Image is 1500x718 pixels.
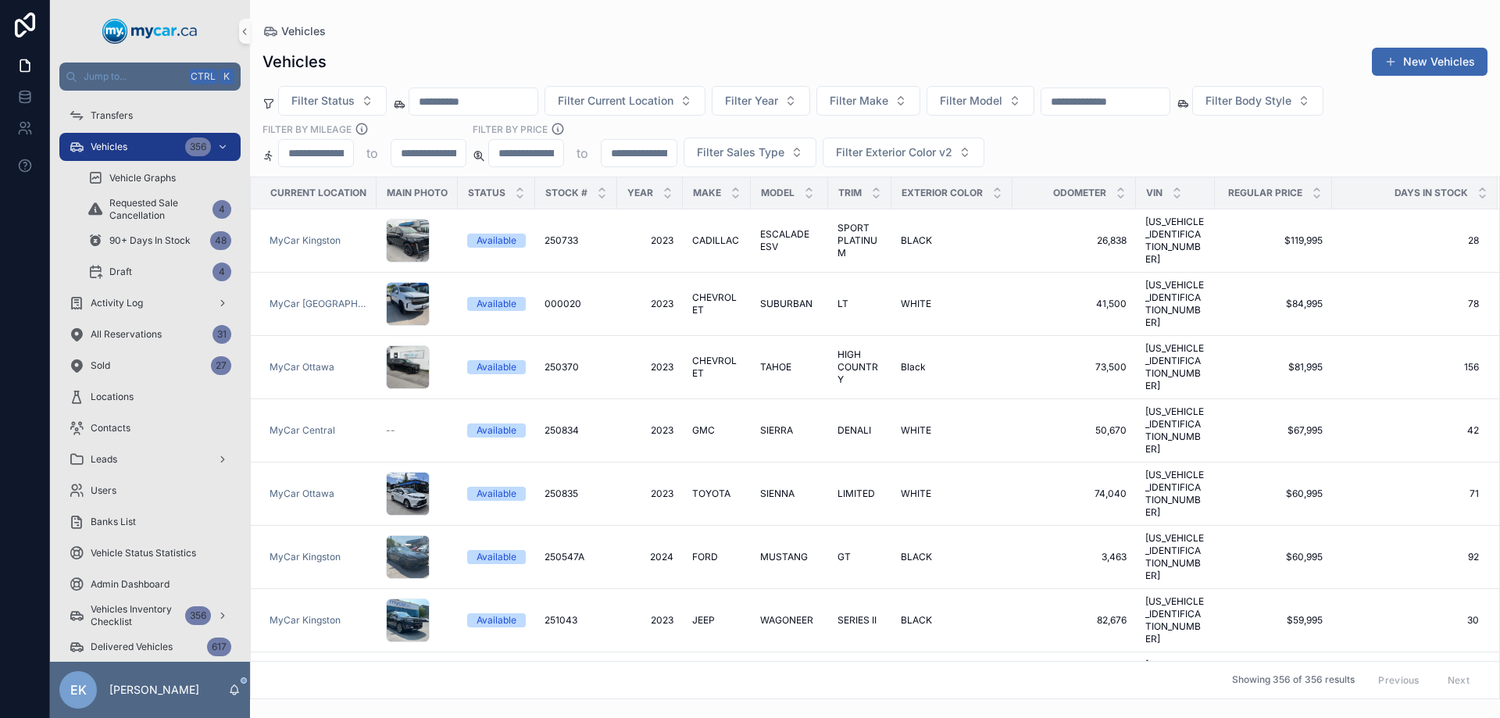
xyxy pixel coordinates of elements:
span: 250370 [545,361,579,373]
span: BLACK [901,551,932,563]
span: [US_VEHICLE_IDENTIFICATION_NUMBER] [1145,279,1205,329]
span: MyCar Kingston [270,551,341,563]
span: 250834 [545,424,579,437]
a: 71 [1333,488,1479,500]
a: MyCar Central [270,424,367,437]
span: 2024 [627,551,673,563]
span: Filter Exterior Color v2 [836,145,952,160]
span: Regular Price [1228,187,1302,199]
span: Vehicle Graphs [109,172,176,184]
a: CADILLAC [692,234,741,247]
span: $119,995 [1224,234,1323,247]
div: 4 [212,263,231,281]
a: MyCar [GEOGRAPHIC_DATA] [270,298,367,310]
a: Vehicle Status Statistics [59,539,241,567]
a: LT [837,298,882,310]
span: [US_VEHICLE_IDENTIFICATION_NUMBER] [1145,216,1205,266]
span: Odometer [1053,187,1106,199]
a: Available [467,360,526,374]
span: BLACK [901,614,932,627]
span: 000020 [545,298,581,310]
div: Available [477,297,516,311]
a: ESCALADE ESV [760,228,819,253]
span: Filter Sales Type [697,145,784,160]
span: 3,463 [1022,551,1127,563]
a: TOYOTA [692,488,741,500]
a: Black [901,361,1003,373]
a: 250370 [545,361,608,373]
span: Vehicle Status Statistics [91,547,196,559]
span: Transfers [91,109,133,122]
a: 2023 [627,234,673,247]
a: Contacts [59,414,241,442]
div: 356 [185,138,211,156]
span: 90+ Days In Stock [109,234,191,247]
a: MyCar Ottawa [270,361,367,373]
a: 2023 [627,614,673,627]
span: DENALI [837,424,871,437]
span: Sold [91,359,110,372]
a: Sold27 [59,352,241,380]
span: 82,676 [1022,614,1127,627]
a: Banks List [59,508,241,536]
span: 42 [1333,424,1479,437]
span: 250733 [545,234,578,247]
a: FORD [692,551,741,563]
span: Leads [91,453,117,466]
a: [US_VEHICLE_IDENTIFICATION_NUMBER] [1145,469,1205,519]
a: HIGH COUNTRY [837,348,882,386]
span: 73,500 [1022,361,1127,373]
span: Filter Current Location [558,93,673,109]
span: Filter Year [725,93,778,109]
a: -- [386,424,448,437]
span: $60,995 [1224,551,1323,563]
a: MyCar Kingston [270,614,341,627]
span: Banks List [91,516,136,528]
label: Filter By Mileage [262,122,352,136]
span: LT [837,298,848,310]
a: GT [837,551,882,563]
span: 250835 [545,488,578,500]
a: Activity Log [59,289,241,317]
span: TOYOTA [692,488,730,500]
span: WHITE [901,488,931,500]
span: Filter Body Style [1205,93,1291,109]
h1: Vehicles [262,51,327,73]
span: All Reservations [91,328,162,341]
a: WHITE [901,488,1003,500]
a: 50,670 [1022,424,1127,437]
span: Status [468,187,505,199]
a: 30 [1333,614,1479,627]
a: SIENNA [760,488,819,500]
a: $81,995 [1224,361,1323,373]
a: 2023 [627,361,673,373]
a: MyCar Central [270,424,335,437]
span: Current Location [270,187,366,199]
a: $67,995 [1224,424,1323,437]
span: Activity Log [91,297,143,309]
span: GMC [692,424,715,437]
span: $59,995 [1224,614,1323,627]
a: New Vehicles [1372,48,1487,76]
span: SIERRA [760,424,793,437]
span: 26,838 [1022,234,1127,247]
span: Requested Sale Cancellation [109,197,206,222]
a: 28 [1333,234,1479,247]
span: Filter Model [940,93,1002,109]
a: MyCar Kingston [270,234,367,247]
span: FORD [692,551,718,563]
a: BLACK [901,551,1003,563]
a: Requested Sale Cancellation4 [78,195,241,223]
span: MyCar Ottawa [270,361,334,373]
a: 156 [1333,361,1479,373]
a: [US_VEHICLE_IDENTIFICATION_NUMBER] [1145,595,1205,645]
a: Admin Dashboard [59,570,241,598]
a: [US_VEHICLE_IDENTIFICATION_NUMBER] [1145,405,1205,455]
a: [US_VEHICLE_IDENTIFICATION_NUMBER] [1145,342,1205,392]
span: Jump to... [84,70,183,83]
